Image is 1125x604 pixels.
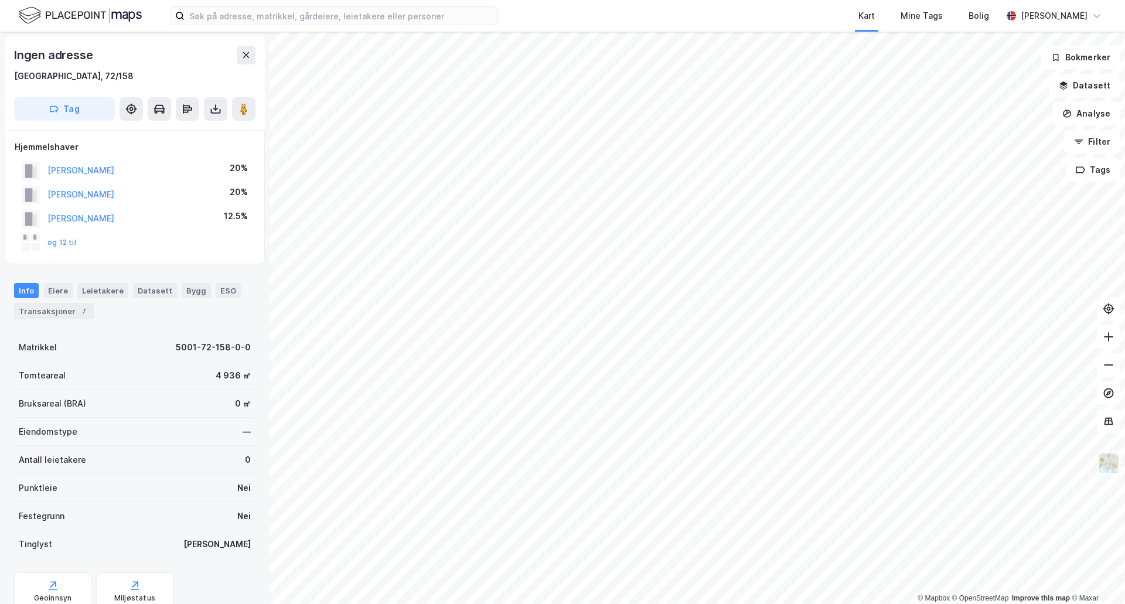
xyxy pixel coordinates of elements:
div: Ingen adresse [14,46,95,64]
div: Miljøstatus [114,593,155,603]
div: Punktleie [19,481,57,495]
div: Antall leietakere [19,453,86,467]
div: Festegrunn [19,509,64,523]
a: OpenStreetMap [952,594,1009,602]
div: Bygg [182,283,211,298]
div: Tomteareal [19,368,66,383]
div: Bruksareal (BRA) [19,397,86,411]
button: Tags [1066,158,1120,182]
div: Transaksjoner [14,303,94,319]
div: Geoinnsyn [34,593,72,603]
div: Eiere [43,283,73,298]
div: Kontrollprogram for chat [1066,548,1125,604]
div: Matrikkel [19,340,57,354]
div: Eiendomstype [19,425,77,439]
div: Datasett [133,283,177,298]
div: 0 [245,453,251,467]
div: ESG [216,283,241,298]
div: — [243,425,251,439]
button: Analyse [1052,102,1120,125]
button: Tag [14,97,115,121]
a: Mapbox [918,594,950,602]
div: 0 ㎡ [235,397,251,411]
div: 4 936 ㎡ [216,368,251,383]
div: 12.5% [224,209,248,223]
img: Z [1097,452,1120,475]
div: [GEOGRAPHIC_DATA], 72/158 [14,69,134,83]
div: 20% [230,161,248,175]
div: Bolig [969,9,989,23]
div: Nei [237,481,251,495]
div: [PERSON_NAME] [183,537,251,551]
img: logo.f888ab2527a4732fd821a326f86c7f29.svg [19,5,142,26]
a: Improve this map [1012,594,1070,602]
div: Nei [237,509,251,523]
iframe: Chat Widget [1066,548,1125,604]
div: Hjemmelshaver [15,140,255,154]
div: Tinglyst [19,537,52,551]
input: Søk på adresse, matrikkel, gårdeiere, leietakere eller personer [185,7,497,25]
button: Datasett [1049,74,1120,97]
div: Info [14,283,39,298]
div: Kart [858,9,875,23]
div: Mine Tags [901,9,943,23]
div: [PERSON_NAME] [1021,9,1087,23]
div: 5001-72-158-0-0 [176,340,251,354]
button: Filter [1064,130,1120,153]
div: Leietakere [77,283,128,298]
button: Bokmerker [1041,46,1120,69]
div: 20% [230,185,248,199]
div: 7 [78,305,90,317]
